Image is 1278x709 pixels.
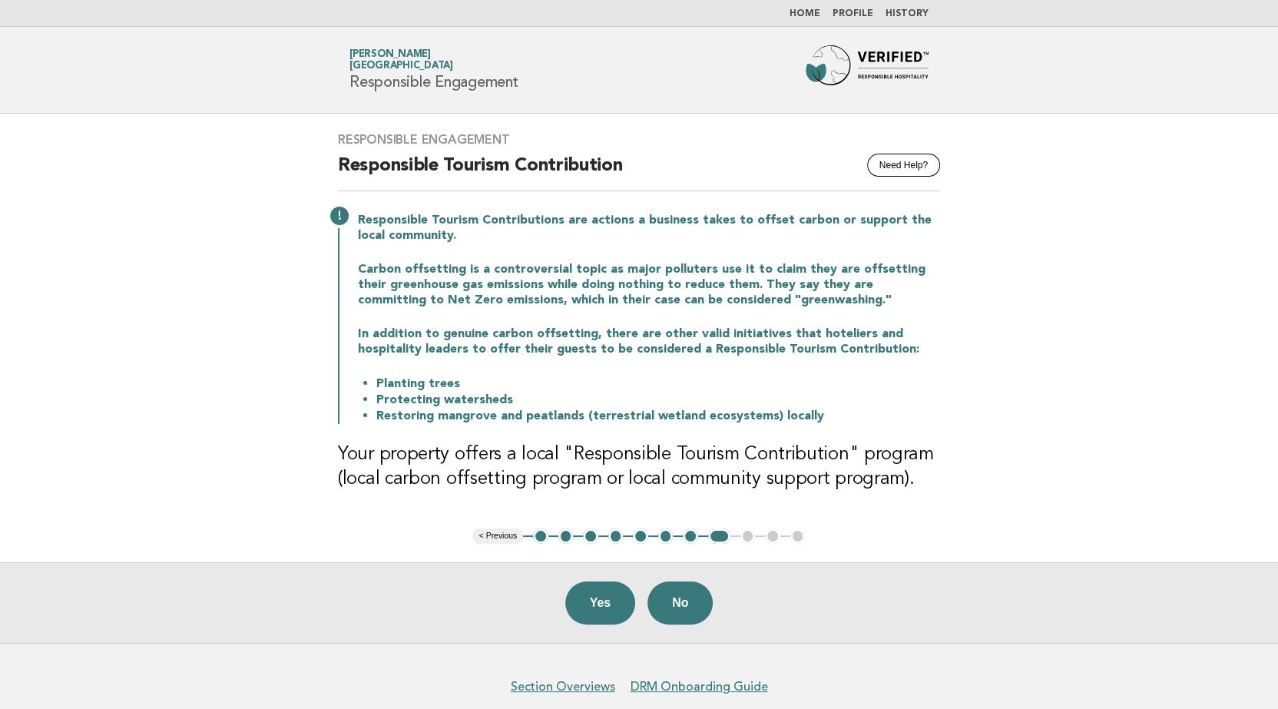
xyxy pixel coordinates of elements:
button: 2 [558,528,574,544]
a: [PERSON_NAME][GEOGRAPHIC_DATA] [349,49,453,71]
button: 5 [633,528,648,544]
h3: Responsible Engagement [338,132,940,147]
img: Forbes Travel Guide [806,45,929,94]
li: Planting trees [376,376,940,392]
button: 6 [658,528,674,544]
a: Section Overviews [511,679,615,694]
button: 3 [583,528,598,544]
button: < Previous [473,528,523,544]
p: In addition to genuine carbon offsetting, there are other valid initiatives that hoteliers and ho... [358,326,940,357]
span: [GEOGRAPHIC_DATA] [349,61,453,71]
button: 4 [608,528,624,544]
button: Need Help? [867,154,940,177]
a: Home [790,9,820,18]
button: No [647,581,713,625]
button: 1 [533,528,548,544]
a: DRM Onboarding Guide [631,679,768,694]
button: 8 [708,528,730,544]
p: Responsible Tourism Contributions are actions a business takes to offset carbon or support the lo... [358,213,940,244]
li: Protecting watersheds [376,392,940,408]
p: Carbon offsetting is a controversial topic as major polluters use it to claim they are offsetting... [358,262,940,308]
a: History [886,9,929,18]
h3: Your property offers a local "Responsible Tourism Contribution" program (local carbon offsetting ... [338,442,940,492]
li: Restoring mangrove and peatlands (terrestrial wetland ecosystems) locally [376,408,940,424]
a: Profile [833,9,873,18]
h2: Responsible Tourism Contribution [338,154,940,191]
button: Yes [565,581,636,625]
button: 7 [683,528,698,544]
h1: Responsible Engagement [349,50,518,90]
